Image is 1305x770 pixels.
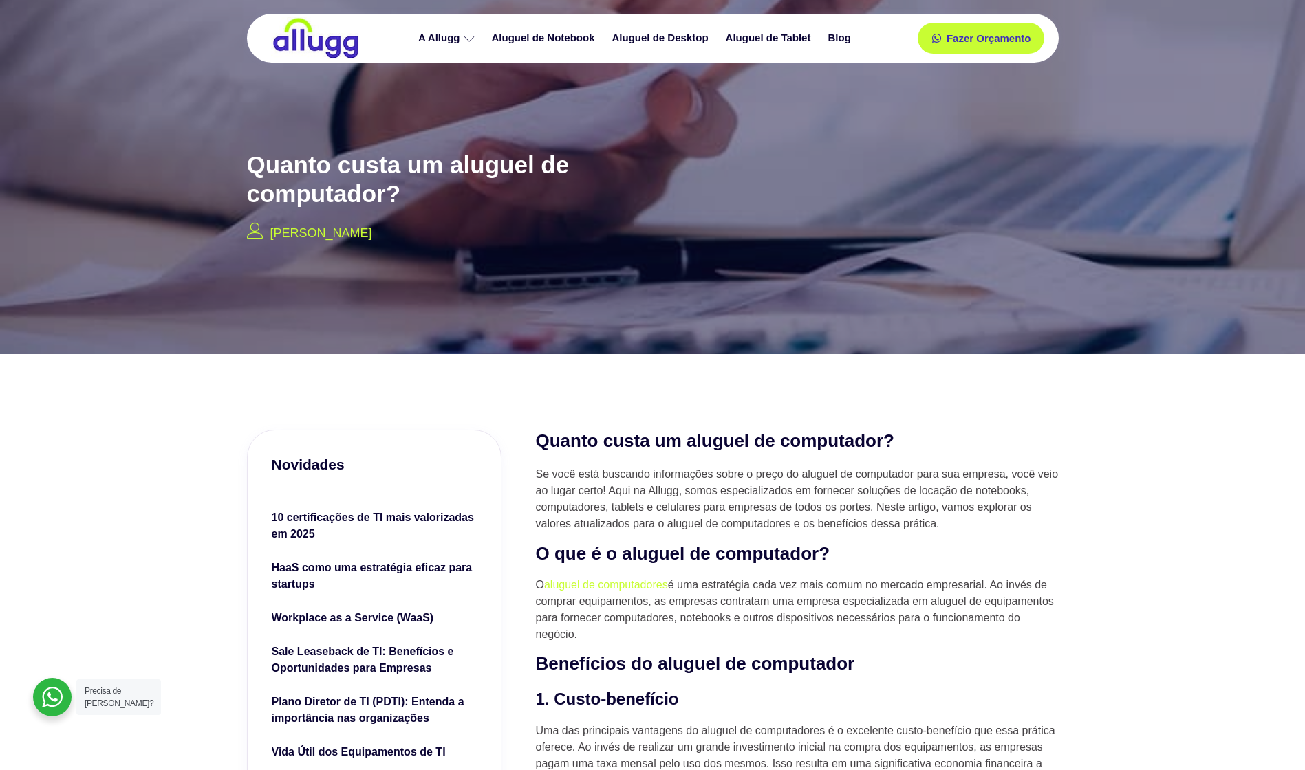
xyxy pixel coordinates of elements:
h3: Novidades [272,454,477,474]
p: Se você está buscando informações sobre o preço do aluguel de computador para sua empresa, você v... [536,466,1059,532]
a: aluguel de computadores [544,579,668,591]
h2: O que é o aluguel de computador? [536,542,1059,566]
a: Plano Diretor de TI (PDTI): Entenda a importância nas organizações [272,694,477,730]
a: Aluguel de Notebook [485,26,605,50]
p: [PERSON_NAME] [270,224,372,243]
a: HaaS como uma estratégia eficaz para startups [272,560,477,596]
a: Aluguel de Tablet [719,26,821,50]
a: Blog [821,26,861,50]
h2: Quanto custa um aluguel de computador? [536,430,1059,453]
h2: Benefícios do aluguel de computador [536,652,1059,676]
span: Precisa de [PERSON_NAME]? [85,686,153,708]
a: 10 certificações de TI mais valorizadas em 2025 [272,509,477,546]
a: Fazer Orçamento [918,23,1045,54]
h2: Quanto custa um aluguel de computador? [247,151,687,208]
a: Sale Leaseback de TI: Benefícios e Oportunidades para Empresas [272,643,477,680]
h3: 1. Custo-benefício [536,687,1059,712]
a: Vida Útil dos Equipamentos de TI [272,744,477,764]
a: Workplace as a Service (WaaS) [272,610,477,630]
a: A Allugg [411,26,485,50]
iframe: Chat Widget [1236,704,1305,770]
span: Fazer Orçamento [947,33,1031,43]
a: Aluguel de Desktop [605,26,719,50]
img: locação de TI é Allugg [271,17,360,59]
p: O é uma estratégia cada vez mais comum no mercado empresarial. Ao invés de comprar equipamentos, ... [536,577,1059,643]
